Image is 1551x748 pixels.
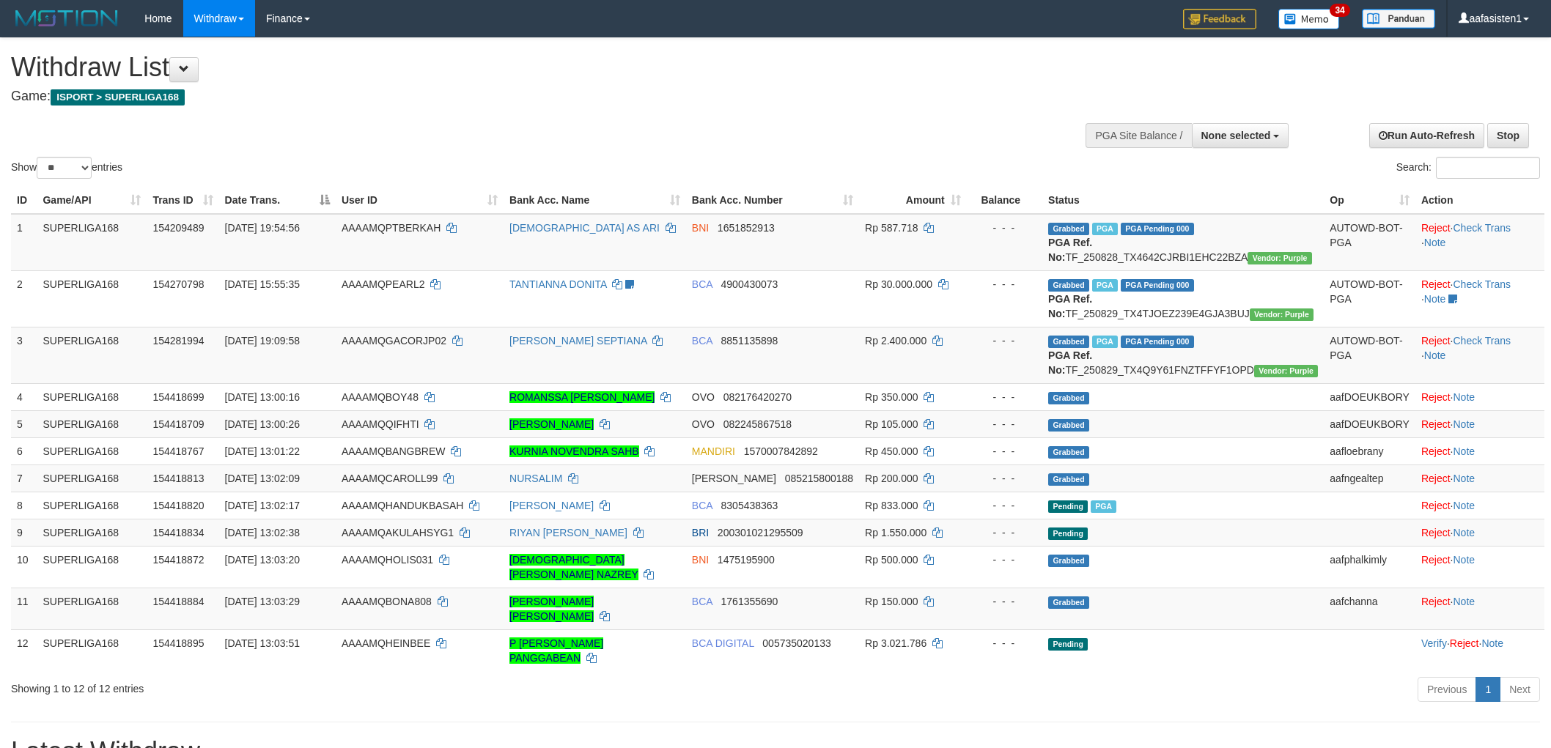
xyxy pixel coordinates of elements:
[1415,327,1544,383] td: · ·
[1330,4,1349,17] span: 34
[1324,546,1415,588] td: aafphalkimly
[225,500,300,511] span: [DATE] 13:02:17
[1042,270,1324,327] td: TF_250829_TX4TJOEZ239E4GJA3BUJ
[1048,293,1092,319] b: PGA Ref. No:
[1415,383,1544,410] td: ·
[1048,527,1088,540] span: Pending
[973,525,1036,540] div: - - -
[1415,492,1544,519] td: ·
[342,554,433,566] span: AAAAMQHOLIS031
[721,335,778,347] span: Copy 8851135898 to clipboard
[225,418,300,430] span: [DATE] 13:00:26
[1048,336,1089,348] span: Grabbed
[225,445,300,457] span: [DATE] 13:01:22
[152,527,204,538] span: 154418834
[1121,223,1194,235] span: PGA Pending
[686,187,859,214] th: Bank Acc. Number: activate to sort column ascending
[1324,383,1415,410] td: aafDOEUKBORY
[973,498,1036,513] div: - - -
[152,596,204,607] span: 154418884
[509,473,562,484] a: NURSALIM
[973,471,1036,486] div: - - -
[11,187,37,214] th: ID
[721,596,778,607] span: Copy 1761355690 to clipboard
[1487,123,1529,148] a: Stop
[973,390,1036,404] div: - - -
[1396,157,1540,179] label: Search:
[37,410,147,437] td: SUPERLIGA168
[1415,187,1544,214] th: Action
[37,437,147,464] td: SUPERLIGA168
[342,596,432,607] span: AAAAMQBONA808
[1254,365,1318,377] span: Vendor URL: https://trx4.1velocity.biz
[1324,437,1415,464] td: aafloebrany
[744,445,818,457] span: Copy 1570007842892 to clipboard
[1415,410,1544,437] td: ·
[1421,473,1451,484] a: Reject
[225,527,300,538] span: [DATE] 13:02:38
[692,527,709,538] span: BRI
[1048,446,1089,459] span: Grabbed
[1250,308,1314,321] span: Vendor URL: https://trx4.1velocity.biz
[1421,637,1447,649] a: Verify
[11,214,37,271] td: 1
[1476,677,1500,702] a: 1
[1324,327,1415,383] td: AUTOWD-BOT-PGA
[1454,335,1511,347] a: Check Trans
[225,637,300,649] span: [DATE] 13:03:51
[865,445,918,457] span: Rp 450.000
[1421,596,1451,607] a: Reject
[865,554,918,566] span: Rp 500.000
[11,519,37,546] td: 9
[692,335,712,347] span: BCA
[1454,473,1476,484] a: Note
[342,445,446,457] span: AAAAMQBANGBREW
[1424,293,1446,305] a: Note
[509,637,603,664] a: P [PERSON_NAME] PANGGABEAN
[1421,335,1451,347] a: Reject
[973,221,1036,235] div: - - -
[865,278,932,290] span: Rp 30.000.000
[37,327,147,383] td: SUPERLIGA168
[152,473,204,484] span: 154418813
[1421,445,1451,457] a: Reject
[336,187,504,214] th: User ID: activate to sort column ascending
[973,333,1036,348] div: - - -
[509,222,660,234] a: [DEMOGRAPHIC_DATA] AS ARI
[718,222,775,234] span: Copy 1651852913 to clipboard
[342,278,425,290] span: AAAAMQPEARL2
[225,278,300,290] span: [DATE] 15:55:35
[1324,214,1415,271] td: AUTOWD-BOT-PGA
[509,554,638,580] a: [DEMOGRAPHIC_DATA][PERSON_NAME] NAZREY
[973,277,1036,292] div: - - -
[225,391,300,403] span: [DATE] 13:00:16
[692,391,715,403] span: OVO
[37,157,92,179] select: Showentries
[1048,638,1088,651] span: Pending
[152,335,204,347] span: 154281994
[37,270,147,327] td: SUPERLIGA168
[1421,527,1451,538] a: Reject
[37,629,147,671] td: SUPERLIGA168
[219,187,336,214] th: Date Trans.: activate to sort column descending
[509,335,647,347] a: [PERSON_NAME] SEPTIANA
[1454,527,1476,538] a: Note
[723,391,792,403] span: Copy 082176420270 to clipboard
[11,157,122,179] label: Show entries
[1421,391,1451,403] a: Reject
[509,445,639,457] a: KURNIA NOVENDRA SAHB
[37,464,147,492] td: SUPERLIGA168
[973,594,1036,609] div: - - -
[1048,419,1089,432] span: Grabbed
[147,187,218,214] th: Trans ID: activate to sort column ascending
[865,391,918,403] span: Rp 350.000
[342,335,446,347] span: AAAAMQGACORJP02
[865,500,918,511] span: Rp 833.000
[1183,9,1256,29] img: Feedback.jpg
[152,445,204,457] span: 154418767
[1454,500,1476,511] a: Note
[509,278,607,290] a: TANTIANNA DONITA
[1415,464,1544,492] td: ·
[1048,223,1089,235] span: Grabbed
[342,527,454,538] span: AAAAMQAKULAHSYG1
